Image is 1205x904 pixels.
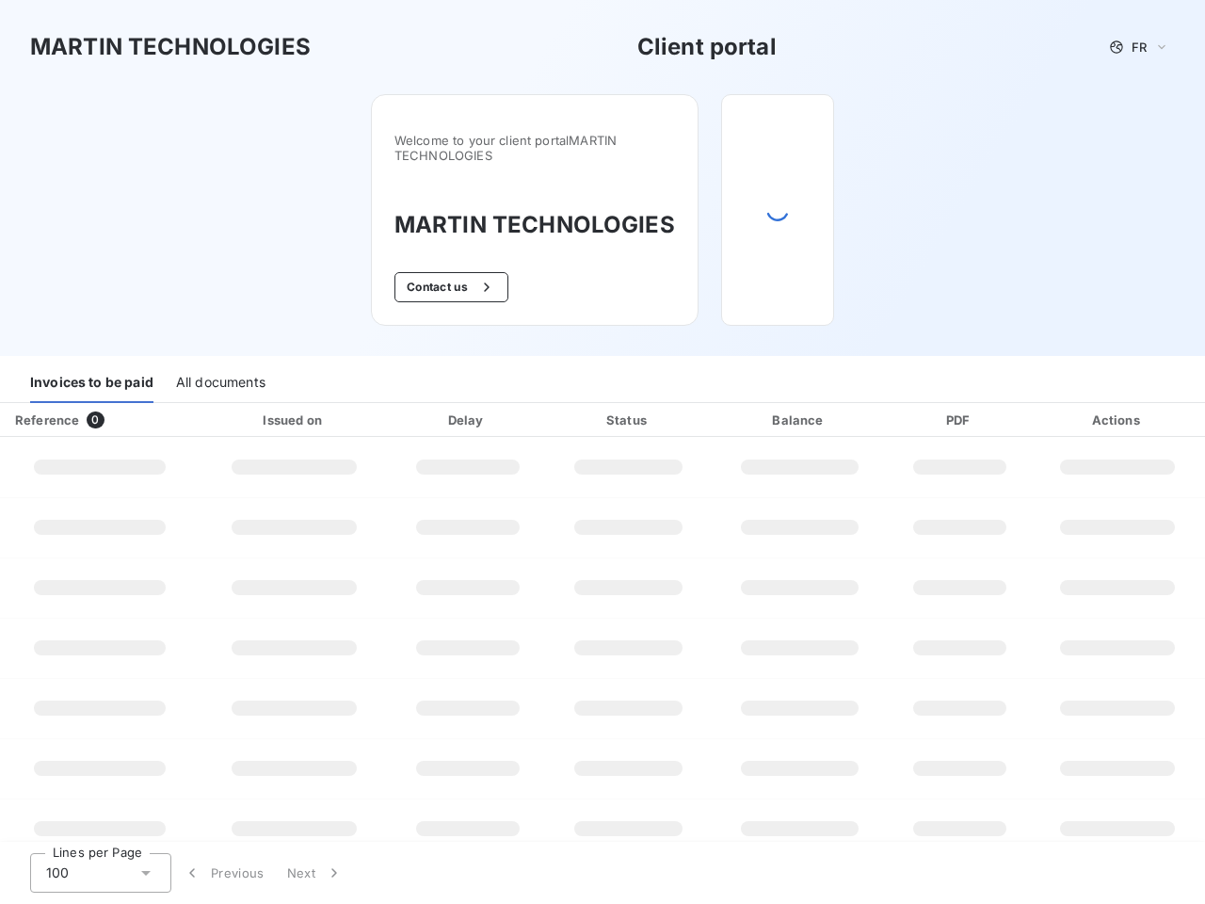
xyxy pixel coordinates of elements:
[171,853,276,893] button: Previous
[87,412,104,428] span: 0
[393,411,542,429] div: Delay
[550,411,706,429] div: Status
[637,30,777,64] h3: Client portal
[30,30,311,64] h3: MARTIN TECHNOLOGIES
[1034,411,1201,429] div: Actions
[892,411,1026,429] div: PDF
[394,208,675,242] h3: MARTIN TECHNOLOGIES
[1132,40,1147,55] span: FR
[15,412,79,428] div: Reference
[394,272,508,302] button: Contact us
[276,853,355,893] button: Next
[30,363,153,403] div: Invoices to be paid
[46,864,69,882] span: 100
[394,133,675,163] span: Welcome to your client portal MARTIN TECHNOLOGIES
[715,411,886,429] div: Balance
[203,411,385,429] div: Issued on
[176,363,265,403] div: All documents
